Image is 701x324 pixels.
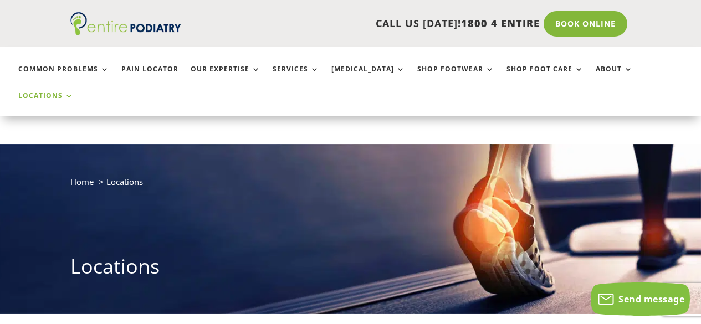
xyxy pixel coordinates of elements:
[18,65,109,89] a: Common Problems
[506,65,584,89] a: Shop Foot Care
[196,17,540,31] p: CALL US [DATE]!
[273,65,319,89] a: Services
[618,293,684,305] span: Send message
[70,12,181,35] img: logo (1)
[70,253,631,286] h1: Locations
[18,92,74,116] a: Locations
[331,65,405,89] a: [MEDICAL_DATA]
[121,65,178,89] a: Pain Locator
[70,27,181,38] a: Entire Podiatry
[70,174,631,197] nav: breadcrumb
[417,65,494,89] a: Shop Footwear
[70,176,94,187] a: Home
[461,17,540,30] span: 1800 4 ENTIRE
[591,282,690,316] button: Send message
[596,65,633,89] a: About
[544,11,627,37] a: Book Online
[106,176,143,187] span: Locations
[191,65,260,89] a: Our Expertise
